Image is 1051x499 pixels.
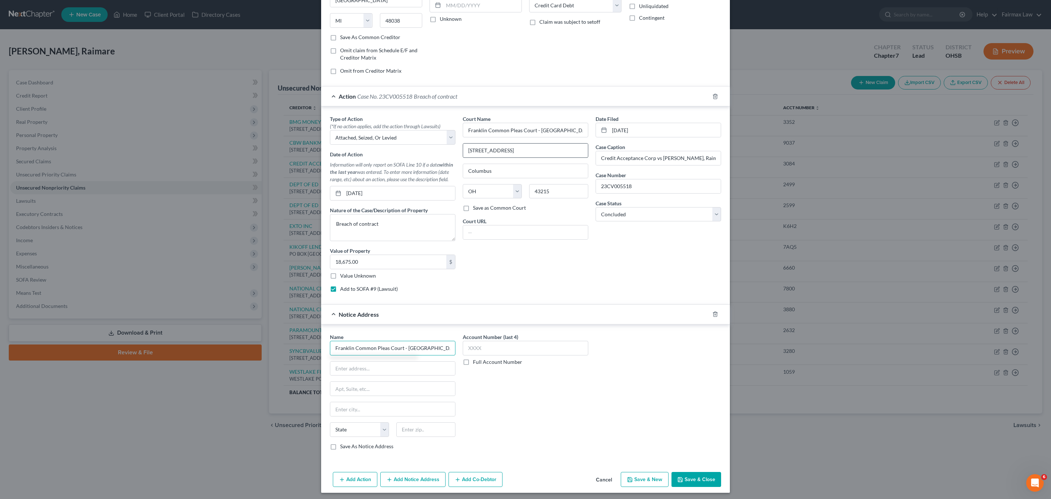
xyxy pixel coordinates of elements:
[330,161,455,183] div: Information will only report on SOFA Line 10 if a date was entered. To enter more information (da...
[463,116,490,122] span: Court Name
[340,47,417,61] span: Omit claim from Schedule E/F and Creditor Matrix
[344,186,455,200] input: MM/DD/YYYY
[340,34,400,41] label: Save As Common Creditor
[446,255,455,269] div: $
[333,472,377,487] button: Add Action
[473,204,526,212] label: Save as Common Court
[596,115,619,123] label: Date Filed
[330,334,343,340] span: Name
[330,341,455,355] input: Search by name...
[609,123,721,137] input: MM/DD/YYYY
[330,382,455,396] input: Apt, Suite, etc...
[596,179,721,193] input: #
[330,116,363,122] span: Type of Action
[463,333,518,341] label: Account Number (last 4)
[330,362,455,376] input: Enter address...
[639,3,669,9] span: Unliquidated
[380,13,423,28] input: Enter zip...
[463,217,486,225] label: Court URL
[340,272,376,279] label: Value Unknown
[330,206,428,214] label: Nature of the Case/Description of Property
[340,443,393,450] label: Save As Notice Address
[330,402,455,416] input: Enter city...
[339,311,379,318] span: Notice Address
[463,144,588,157] input: Enter address...
[463,164,588,178] input: Enter city...
[380,472,446,487] button: Add Notice Address
[473,358,522,366] label: Full Account Number
[596,151,721,165] input: ex: Johnny Appleseed vs Citibank
[414,93,457,100] span: Breach of contract
[463,225,588,239] input: --
[448,472,503,487] button: Add Co-Debtor
[463,123,588,137] input: Search court by name...
[396,422,455,437] input: Enter zip..
[596,200,621,206] span: Case Status
[671,472,721,487] button: Save & Close
[463,341,588,355] input: XXXX
[1026,474,1044,492] iframe: Intercom live chat
[330,151,363,158] label: Date of Action
[440,15,462,23] label: Unknown
[330,247,370,255] label: Value of Property
[639,15,665,21] span: Contingent
[340,68,401,74] span: Omit from Creditor Matrix
[539,19,600,25] span: Claim was subject to setoff
[596,143,625,151] label: Case Caption
[529,184,588,199] input: Enter zip...
[596,171,626,179] label: Case Number
[330,123,455,130] div: (*If no action applies, add the action through Lawsuits)
[621,472,669,487] button: Save & New
[330,255,446,269] input: 0.00
[1041,474,1047,480] span: 6
[339,93,356,100] span: Action
[340,285,398,293] label: Add to SOFA #9 (Lawsuit)
[590,473,618,487] button: Cancel
[357,93,412,100] span: Case No. 23CV005518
